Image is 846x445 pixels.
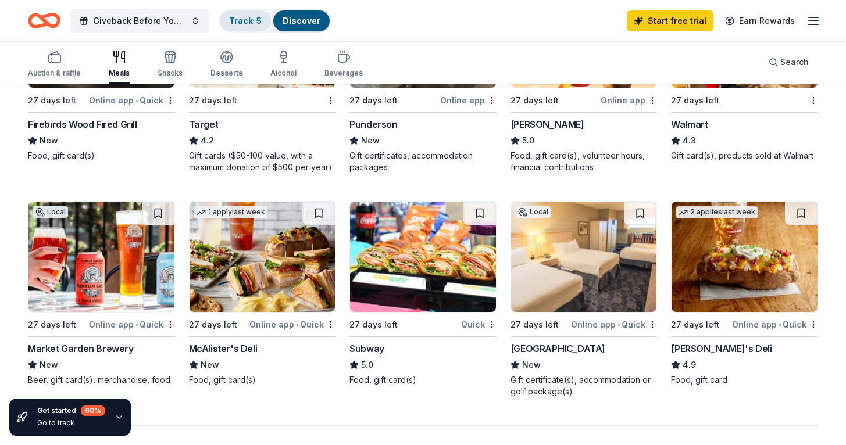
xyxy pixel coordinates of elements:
img: Image for McAlister's Deli [190,202,335,312]
div: 27 days left [349,94,398,107]
div: Local [516,206,551,218]
span: New [40,358,58,372]
div: Walmart [671,117,708,131]
a: Earn Rewards [718,10,802,31]
div: 2 applies last week [676,206,758,218]
div: 60 % [81,405,105,416]
div: Food, gift card(s) [349,374,497,386]
div: 1 apply last week [194,206,267,218]
span: New [361,134,380,148]
a: Discover [283,16,320,26]
div: Firebirds Wood Fired Grill [28,117,137,131]
div: 27 days left [511,318,559,332]
a: Start free trial [627,10,713,31]
div: Beverages [324,69,363,78]
a: Image for Subway27 days leftQuickSubway5.0Food, gift card(s) [349,201,497,386]
span: • [779,320,781,329]
span: • [296,320,298,329]
div: Online app [440,93,497,107]
div: Food, gift card(s) [28,150,175,162]
button: Auction & raffle [28,45,81,84]
div: Food, gift card [671,374,818,386]
div: Desserts [210,69,242,78]
a: Image for McAlister's Deli1 applylast week27 days leftOnline app•QuickMcAlister's DeliNewFood, gi... [189,201,336,386]
div: Punderson [349,117,397,131]
img: Image for Subway [350,202,496,312]
div: Market Garden Brewery [28,342,134,356]
span: 5.0 [522,134,534,148]
span: New [522,358,541,372]
span: New [40,134,58,148]
div: Food, gift card(s) [189,374,336,386]
a: Image for Market Garden BreweryLocal27 days leftOnline app•QuickMarket Garden BreweryNewBeer, gif... [28,201,175,386]
div: [GEOGRAPHIC_DATA] [511,342,605,356]
div: Gift certificates, accommodation packages [349,150,497,173]
span: 4.9 [683,358,696,372]
a: Image for Maumee Bay Lodge & Conference CenterLocal27 days leftOnline app•Quick[GEOGRAPHIC_DATA]N... [511,201,658,397]
div: Food, gift card(s), volunteer hours, financial contributions [511,150,658,173]
div: 27 days left [189,318,237,332]
div: Online app Quick [249,317,335,332]
div: Beer, gift card(s), merchandise, food [28,374,175,386]
span: 4.3 [683,134,696,148]
img: Image for Jason's Deli [672,202,818,312]
div: Snacks [158,69,183,78]
span: 4.2 [201,134,214,148]
div: Gift card(s), products sold at Walmart [671,150,818,162]
button: Snacks [158,45,183,84]
span: • [135,96,138,105]
button: Alcohol [270,45,297,84]
div: Local [33,206,68,218]
div: Online app [601,93,657,107]
div: 27 days left [511,94,559,107]
div: 27 days left [349,318,398,332]
a: Track· 5 [229,16,262,26]
div: Alcohol [270,69,297,78]
span: Giveback Before You Kickback [93,14,186,28]
button: Meals [109,45,130,84]
div: McAlister's Deli [189,342,258,356]
button: Giveback Before You Kickback [70,9,209,33]
span: • [617,320,620,329]
div: Online app Quick [89,93,175,107]
div: Go to track [37,418,105,428]
button: Search [759,51,818,74]
div: Online app Quick [732,317,818,332]
span: 5.0 [361,358,373,372]
img: Image for Maumee Bay Lodge & Conference Center [511,202,657,312]
img: Image for Market Garden Brewery [28,202,174,312]
div: Quick [461,317,497,332]
div: 27 days left [189,94,237,107]
button: Beverages [324,45,363,84]
div: [PERSON_NAME]'s Deli [671,342,772,356]
div: 27 days left [28,94,76,107]
div: Gift cards ($50-100 value, with a maximum donation of $500 per year) [189,150,336,173]
div: Gift certificate(s), accommodation or golf package(s) [511,374,658,397]
div: 27 days left [28,318,76,332]
span: Search [780,55,809,69]
div: Meals [109,69,130,78]
span: New [201,358,219,372]
div: Auction & raffle [28,69,81,78]
a: Home [28,7,60,34]
div: Target [189,117,219,131]
div: Online app Quick [571,317,657,332]
button: Track· 5Discover [219,9,331,33]
div: 27 days left [671,318,719,332]
div: [PERSON_NAME] [511,117,584,131]
div: 27 days left [671,94,719,107]
div: Subway [349,342,384,356]
button: Desserts [210,45,242,84]
span: • [135,320,138,329]
div: Get started [37,405,105,416]
div: Online app Quick [89,317,175,332]
a: Image for Jason's Deli2 applieslast week27 days leftOnline app•Quick[PERSON_NAME]'s Deli4.9Food, ... [671,201,818,386]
